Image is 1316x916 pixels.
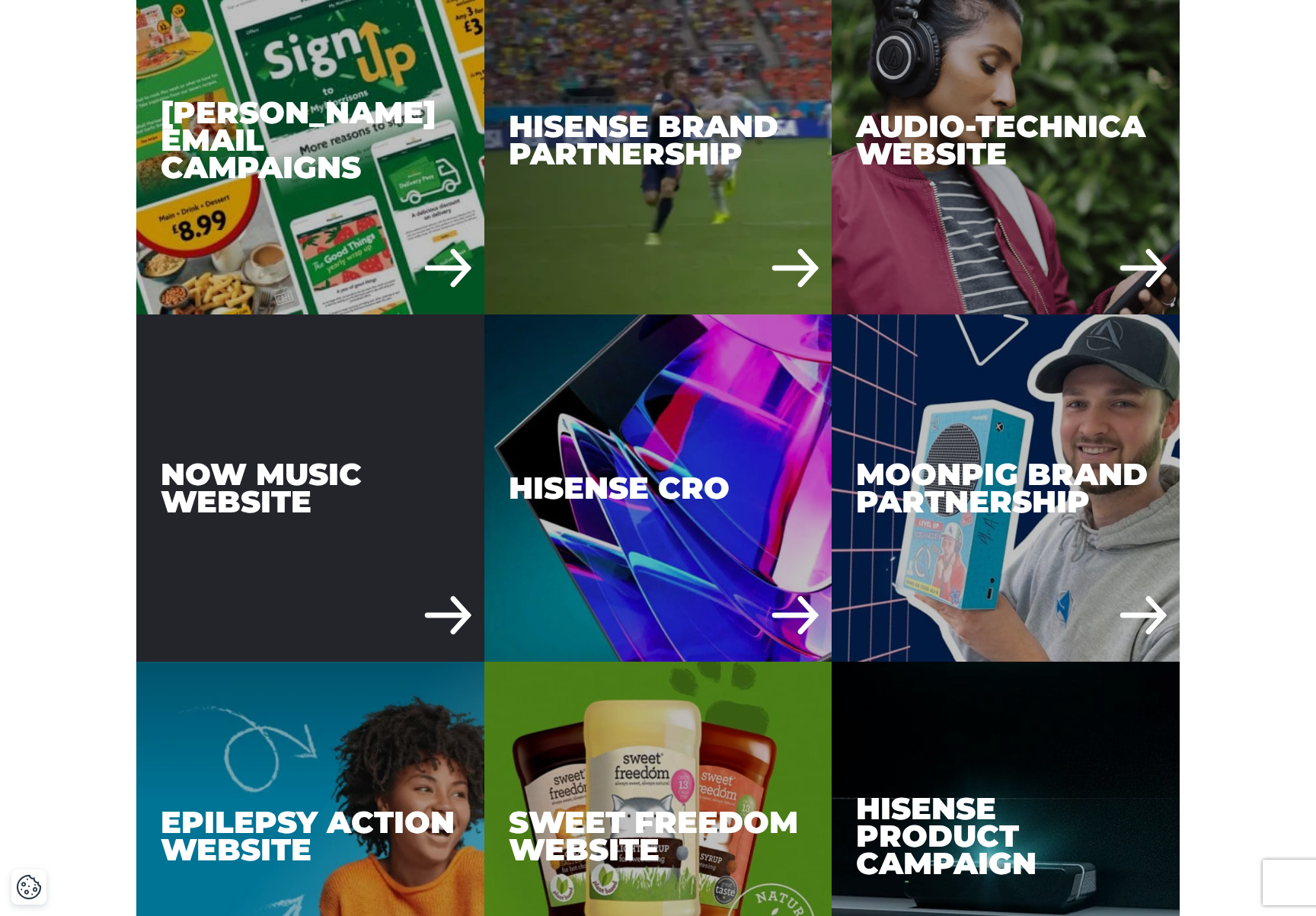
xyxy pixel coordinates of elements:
[136,314,484,662] div: NOW Music Website
[136,314,484,662] a: NOW Music Website NOW Music Website
[16,874,42,900] img: Revisit consent button
[832,314,1180,662] div: Moonpig Brand Partnership
[832,314,1180,662] a: Moonpig Brand Partnership Moonpig Brand Partnership
[16,874,42,900] button: Cookie Settings
[484,314,832,662] a: Hisense CRO Hisense CRO
[484,314,832,662] div: Hisense CRO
